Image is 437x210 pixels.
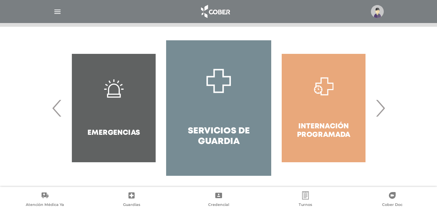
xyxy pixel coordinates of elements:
span: Atención Médica Ya [26,202,64,208]
a: Cober Doc [349,191,436,209]
a: Turnos [262,191,349,209]
span: Cober Doc [382,202,402,208]
img: logo_cober_home-white.png [197,3,233,20]
a: Servicios de Guardia [166,40,271,176]
a: Atención Médica Ya [1,191,88,209]
span: Guardias [123,202,140,208]
a: Credencial [175,191,262,209]
img: Cober_menu-lines-white.svg [53,7,62,16]
h4: Servicios de Guardia [178,126,259,147]
span: Next [374,90,387,126]
span: Credencial [208,202,229,208]
a: Guardias [88,191,175,209]
span: Previous [51,90,64,126]
span: Turnos [299,202,312,208]
img: profile-placeholder.svg [371,5,384,18]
